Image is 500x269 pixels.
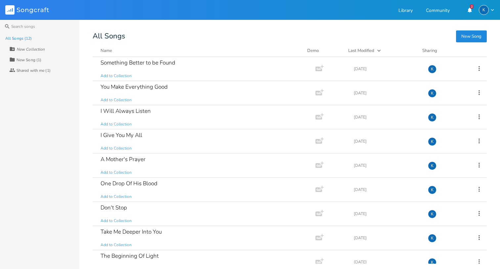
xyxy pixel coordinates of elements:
[348,47,414,54] button: Last Modified
[428,161,437,170] div: katethompson1950
[354,91,420,95] div: [DATE]
[426,8,450,14] a: Community
[479,5,495,15] button: K
[101,48,112,54] div: Name
[428,234,437,243] div: katethompson1950
[428,258,437,267] div: katethompson1950
[101,229,162,235] div: Take Me Deeper Into You
[101,157,146,162] div: A Mother's Prayer
[93,33,487,39] div: All Songs
[428,65,437,73] div: katethompson1950
[101,181,157,186] div: One Drop Of His Blood
[101,84,168,90] div: You Make Everything Good
[354,163,420,167] div: [DATE]
[307,47,340,54] div: Demo
[422,47,462,54] div: Sharing
[17,68,51,72] div: Shared with me (1)
[354,115,420,119] div: [DATE]
[101,146,132,151] span: Add to Collection
[17,47,45,51] div: New Collection
[101,132,142,138] div: I Give You My All
[428,89,437,98] div: katethompson1950
[101,194,132,200] span: Add to Collection
[354,67,420,71] div: [DATE]
[428,210,437,218] div: katethompson1950
[456,30,487,42] button: New Song
[354,260,420,264] div: [DATE]
[17,58,41,62] div: New Song (1)
[354,139,420,143] div: [DATE]
[479,5,489,15] div: katethompson1950
[101,205,127,210] div: Don't Stop
[354,212,420,216] div: [DATE]
[428,137,437,146] div: katethompson1950
[101,60,175,66] div: Something Better to be Found
[101,253,159,259] div: The Beginning Of Light
[101,97,132,103] span: Add to Collection
[428,113,437,122] div: katethompson1950
[101,121,132,127] span: Add to Collection
[470,5,474,9] div: 2
[354,188,420,192] div: [DATE]
[428,186,437,194] div: katethompson1950
[348,48,374,54] div: Last Modified
[5,36,32,40] div: All Songs (12)
[101,170,132,175] span: Add to Collection
[101,47,299,54] button: Name
[354,236,420,240] div: [DATE]
[463,4,476,16] button: 2
[101,108,151,114] div: I Will Always Listen
[101,218,132,224] span: Add to Collection
[101,242,132,248] span: Add to Collection
[398,8,413,14] a: Library
[101,73,132,79] span: Add to Collection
